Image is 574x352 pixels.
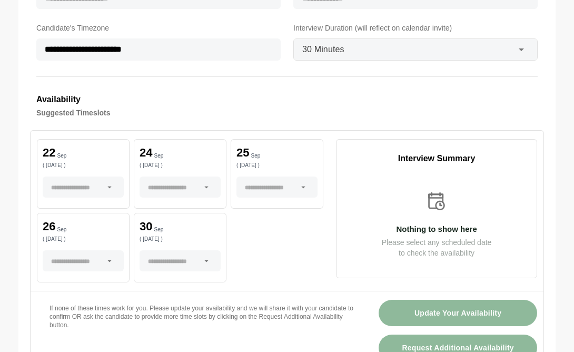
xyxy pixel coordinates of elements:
label: Interview Duration (will reflect on calendar invite) [293,22,538,34]
p: 25 [236,147,249,159]
p: 26 [43,221,55,232]
p: Sep [57,153,66,159]
img: calender [425,190,448,212]
p: 22 [43,147,55,159]
p: ( [DATE] ) [43,237,124,242]
p: Sep [154,227,164,232]
p: Sep [154,153,164,159]
p: ( [DATE] ) [43,163,124,168]
span: 30 Minutes [302,43,344,56]
h4: Suggested Timeslots [36,106,538,119]
p: Please select any scheduled date to check the availability [337,237,537,258]
h3: Availability [36,93,538,106]
p: Sep [251,153,261,159]
p: Sep [57,227,66,232]
label: Candidate's Timezone [36,22,281,34]
p: Nothing to show here [337,225,537,233]
p: ( [DATE] ) [140,163,221,168]
p: 24 [140,147,152,159]
p: ( [DATE] ) [140,237,221,242]
p: ( [DATE] ) [236,163,318,168]
button: Update Your Availability [379,300,537,326]
p: Interview Summary [337,152,537,165]
p: 30 [140,221,152,232]
p: If none of these times work for you. Please update your availability and we will share it with yo... [50,304,353,329]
